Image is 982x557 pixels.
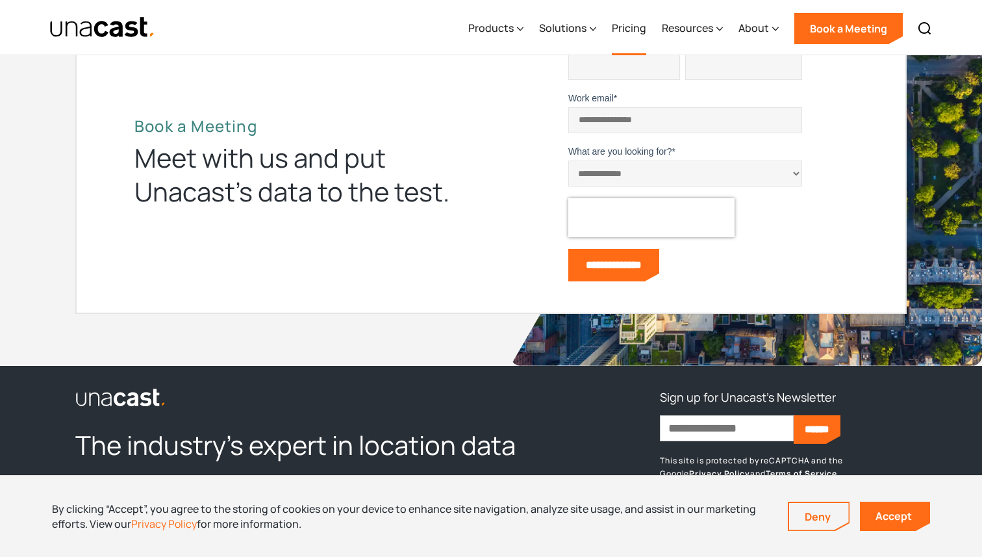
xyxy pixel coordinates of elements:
[468,2,523,55] div: Products
[660,454,907,480] p: This site is protected by reCAPTCHA and the Google and
[738,2,779,55] div: About
[52,502,768,531] div: By clicking “Accept”, you agree to the storing of cookies on your device to enhance site navigati...
[539,2,596,55] div: Solutions
[75,387,551,408] a: link to the homepage
[794,13,903,44] a: Book a Meeting
[689,468,750,479] a: Privacy Policy
[568,93,614,103] span: Work email
[539,20,586,36] div: Solutions
[612,2,646,55] a: Pricing
[766,468,837,479] a: Terms of Service
[568,146,672,157] span: What are you looking for?
[789,503,849,530] a: Deny
[75,428,551,462] h2: The industry’s expert in location data
[131,517,197,531] a: Privacy Policy
[134,116,472,136] h2: Book a Meeting
[917,21,933,36] img: Search icon
[49,16,155,39] img: Unacast text logo
[738,20,769,36] div: About
[49,16,155,39] a: home
[568,198,735,237] iframe: reCAPTCHA
[860,502,930,531] a: Accept
[134,141,472,209] div: Meet with us and put Unacast’s data to the test.
[660,387,836,408] h3: Sign up for Unacast's Newsletter
[662,2,723,55] div: Resources
[468,20,514,36] div: Products
[75,388,166,408] img: Unacast logo
[662,20,713,36] div: Resources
